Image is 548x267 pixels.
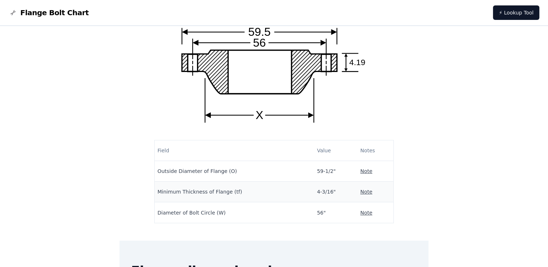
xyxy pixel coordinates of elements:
[360,188,372,195] button: Note
[360,209,372,216] button: Note
[253,36,266,49] text: 56
[493,5,539,20] a: ⚡ Lookup Tool
[155,140,314,161] th: Field
[314,161,357,182] td: 59-1/2"
[155,161,314,182] td: Outside Diameter of Flange (O)
[314,140,357,161] th: Value
[314,202,357,223] td: 56"
[350,57,365,67] text: 4.19
[248,25,271,38] text: 59.5
[314,182,357,202] td: 4-3/16"
[360,168,372,175] button: Note
[357,140,394,161] th: Notes
[256,109,263,122] text: X
[20,8,89,18] span: Flange Bolt Chart
[9,8,89,18] a: Flange Bolt Chart LogoFlange Bolt Chart
[155,182,314,202] td: Minimum Thickness of Flange (tf)
[9,8,17,17] img: Flange Bolt Chart Logo
[155,202,314,223] td: Diameter of Bolt Circle (W)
